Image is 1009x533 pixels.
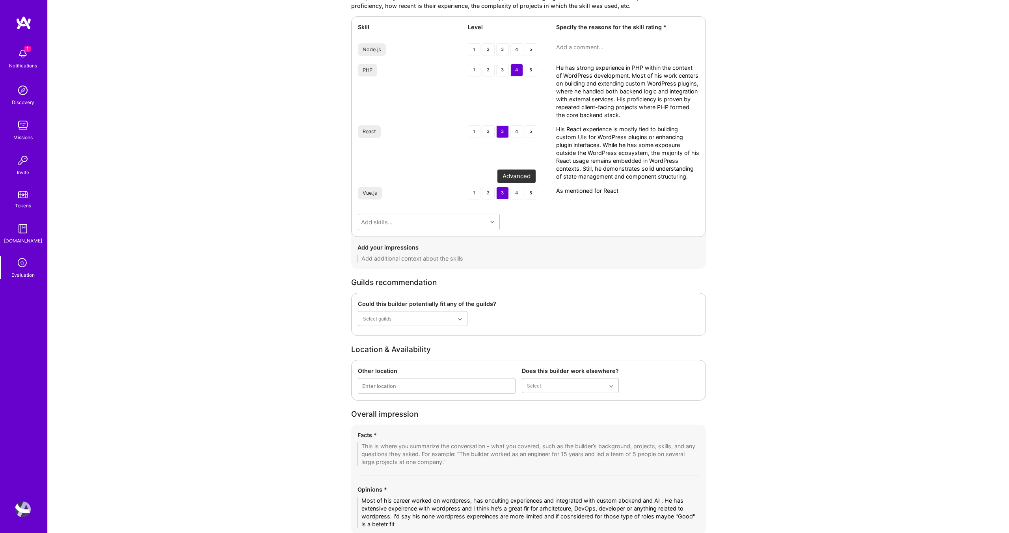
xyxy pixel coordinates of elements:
i: icon Chevron [458,317,462,321]
img: guide book [15,221,31,237]
div: 5 [525,43,537,56]
div: Facts * [357,431,700,439]
div: 4 [510,43,523,56]
div: 3 [496,43,509,56]
i: icon Chevron [490,220,494,224]
textarea: Most of his career worked on wordpress, has onculting experiences and integrated with custom abck... [357,497,700,528]
textarea: He has strong experience in PHP within the context of WordPress development. Most of his work cen... [556,64,699,119]
img: teamwork [15,117,31,133]
div: Select [527,382,541,390]
div: 1 [468,64,480,76]
a: User Avatar [13,501,33,517]
img: bell [15,46,31,61]
i: icon SelectionTeam [15,256,30,271]
div: 4 [510,187,523,199]
div: 4 [510,64,523,76]
img: Invite [15,153,31,168]
div: 4 [510,125,523,138]
div: 2 [482,125,495,138]
div: Level [468,23,547,31]
div: PHP [363,67,372,73]
i: icon Chevron [609,384,613,388]
div: Skill [358,23,458,31]
div: Invite [17,168,29,177]
div: 5 [525,64,537,76]
div: Missions [13,133,33,142]
div: Vue.js [363,190,377,196]
div: Opinions * [357,485,700,494]
div: Other location [358,367,516,375]
div: Does this builder work elsewhere? [522,367,619,375]
div: 5 [525,187,537,199]
div: 3 [496,125,509,138]
div: Add skills... [361,218,393,226]
div: Add your impressions [357,243,700,252]
div: Node.js [363,47,381,53]
div: 2 [482,187,495,199]
div: Evaluation [11,271,35,279]
div: 1 [468,187,480,199]
div: Could this builder potentially fit any of the guilds? [358,300,467,308]
div: Tokens [15,201,31,210]
textarea: His React experience is mostly tied to building custom UIs for WordPress plugins or enhancing plu... [556,125,699,181]
div: Specify the reasons for the skill rating * [556,23,699,31]
div: 2 [482,64,495,76]
div: Location & Availability [351,345,706,354]
div: 5 [525,125,537,138]
div: Enter location [362,382,396,390]
div: React [363,129,376,135]
div: Select guilds [363,315,391,323]
div: 1 [468,43,480,56]
div: 3 [496,64,509,76]
img: User Avatar [15,501,31,517]
img: discovery [15,82,31,98]
div: Guilds recommendation [351,278,706,287]
img: tokens [18,191,28,198]
img: logo [16,16,32,30]
div: Discovery [12,98,34,106]
span: 1 [24,46,31,52]
div: 2 [482,43,495,56]
div: Notifications [9,61,37,70]
div: [DOMAIN_NAME] [4,237,42,245]
textarea: As mentioned for React [556,187,699,195]
div: Overall impression [351,410,706,418]
div: 3 [496,187,509,199]
div: 1 [468,125,480,138]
